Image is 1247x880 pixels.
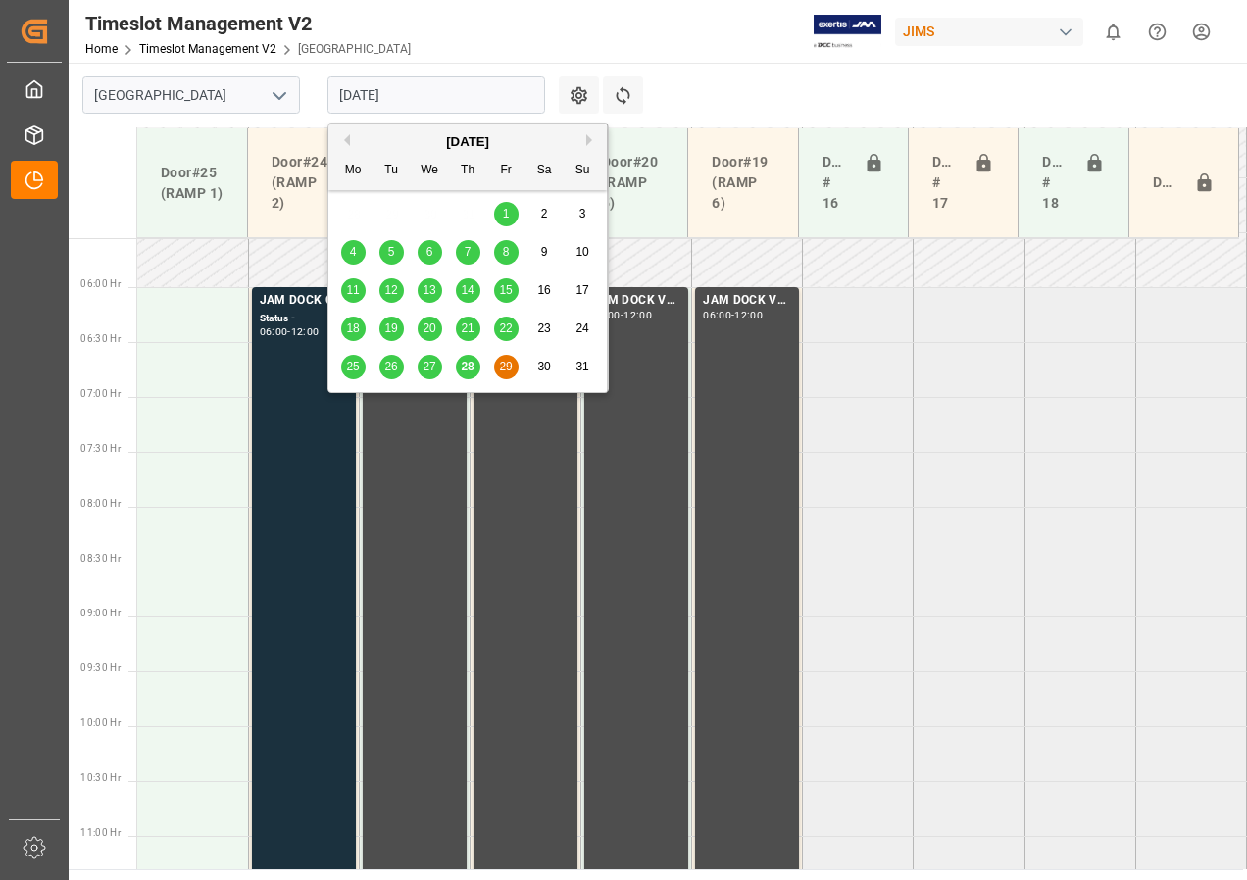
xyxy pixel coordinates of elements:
span: 7 [465,245,472,259]
div: Choose Wednesday, August 27th, 2025 [418,355,442,379]
div: Choose Wednesday, August 13th, 2025 [418,278,442,303]
span: 8 [503,245,510,259]
div: Choose Friday, August 1st, 2025 [494,202,519,226]
img: Exertis%20JAM%20-%20Email%20Logo.jpg_1722504956.jpg [814,15,881,49]
div: JAM DOCK VOLUME CONTROL [592,291,680,311]
div: Choose Thursday, August 7th, 2025 [456,240,480,265]
div: Choose Thursday, August 21st, 2025 [456,317,480,341]
div: Choose Thursday, August 28th, 2025 [456,355,480,379]
div: Choose Sunday, August 17th, 2025 [571,278,595,303]
div: Choose Monday, August 25th, 2025 [341,355,366,379]
span: 08:30 Hr [80,553,121,563]
span: 11:00 Hr [80,827,121,838]
div: Choose Saturday, August 30th, 2025 [532,355,557,379]
div: - [731,311,734,319]
a: Timeslot Management V2 [139,42,276,56]
span: 09:30 Hr [80,662,121,673]
div: Choose Tuesday, August 19th, 2025 [379,317,404,341]
span: 14 [461,283,474,297]
span: 9 [541,245,548,259]
span: 21 [461,321,474,335]
span: 30 [537,360,550,373]
div: Status - [260,311,348,327]
div: Su [571,159,595,183]
span: 2 [541,207,548,220]
div: Choose Tuesday, August 26th, 2025 [379,355,404,379]
div: Choose Friday, August 8th, 2025 [494,240,519,265]
span: 08:00 Hr [80,498,121,509]
div: Choose Wednesday, August 6th, 2025 [418,240,442,265]
input: DD-MM-YYYY [327,76,545,114]
span: 28 [461,360,474,373]
div: JAM DOCK CONTROL [260,291,348,311]
span: 26 [384,360,397,373]
div: Tu [379,159,404,183]
div: Choose Wednesday, August 20th, 2025 [418,317,442,341]
div: 12:00 [623,311,652,319]
div: Choose Saturday, August 16th, 2025 [532,278,557,303]
a: Home [85,42,118,56]
span: 3 [579,207,586,220]
div: We [418,159,442,183]
button: Next Month [586,134,598,146]
div: Choose Friday, August 15th, 2025 [494,278,519,303]
div: Choose Saturday, August 23rd, 2025 [532,317,557,341]
div: Choose Sunday, August 10th, 2025 [571,240,595,265]
span: 10 [575,245,588,259]
button: Help Center [1135,10,1179,54]
span: 6 [426,245,433,259]
div: - [287,327,290,336]
div: Door#19 (RAMP 6) [704,144,781,221]
span: 15 [499,283,512,297]
span: 27 [423,360,435,373]
span: 31 [575,360,588,373]
div: Choose Saturday, August 9th, 2025 [532,240,557,265]
span: 06:30 Hr [80,333,121,344]
span: 07:30 Hr [80,443,121,454]
span: 20 [423,321,435,335]
div: 06:00 [703,311,731,319]
div: JAM DOCK VOLUME CONTROL [703,291,791,311]
button: open menu [264,80,293,111]
div: Timeslot Management V2 [85,9,411,38]
div: Choose Sunday, August 31st, 2025 [571,355,595,379]
div: - [621,311,623,319]
span: 10:00 Hr [80,717,121,728]
div: Door#24 (RAMP 2) [264,144,341,221]
div: Doors # 17 [924,144,966,221]
button: show 0 new notifications [1091,10,1135,54]
div: Choose Monday, August 4th, 2025 [341,240,366,265]
div: Fr [494,159,519,183]
span: 13 [423,283,435,297]
span: 10:30 Hr [80,772,121,783]
span: 18 [346,321,359,335]
div: Choose Sunday, August 24th, 2025 [571,317,595,341]
span: 07:00 Hr [80,388,121,399]
span: 09:00 Hr [80,608,121,618]
span: 4 [350,245,357,259]
div: Th [456,159,480,183]
div: Choose Tuesday, August 5th, 2025 [379,240,404,265]
div: month 2025-08 [334,195,602,386]
span: 25 [346,360,359,373]
div: Doors # 18 [1034,144,1075,221]
span: 17 [575,283,588,297]
div: Choose Monday, August 11th, 2025 [341,278,366,303]
div: Choose Tuesday, August 12th, 2025 [379,278,404,303]
span: 16 [537,283,550,297]
div: Door#25 (RAMP 1) [153,155,231,212]
span: 12 [384,283,397,297]
span: 19 [384,321,397,335]
span: 06:00 Hr [80,278,121,289]
div: Choose Saturday, August 2nd, 2025 [532,202,557,226]
div: [DATE] [328,132,607,152]
span: 22 [499,321,512,335]
div: Doors # 16 [815,144,856,221]
div: Choose Thursday, August 14th, 2025 [456,278,480,303]
div: Choose Sunday, August 3rd, 2025 [571,202,595,226]
button: JIMS [895,13,1091,50]
span: 29 [499,360,512,373]
span: 11 [346,283,359,297]
input: Type to search/select [82,76,300,114]
div: Sa [532,159,557,183]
